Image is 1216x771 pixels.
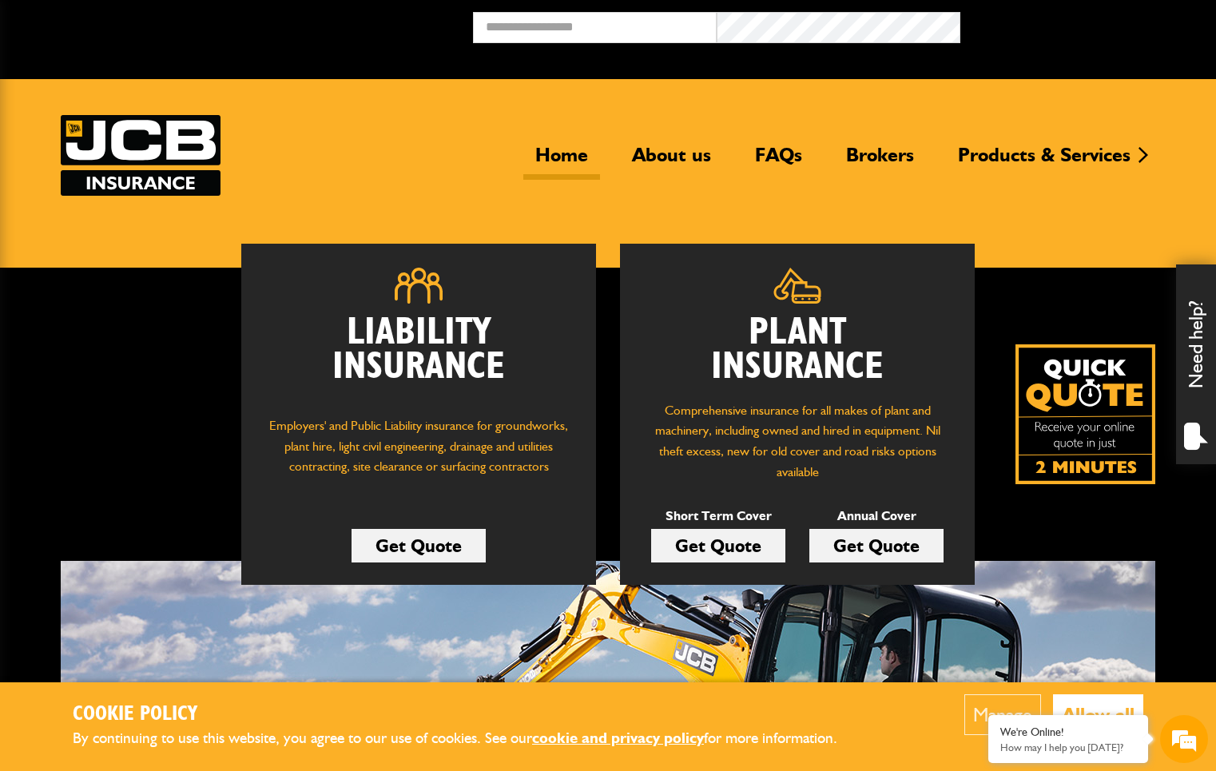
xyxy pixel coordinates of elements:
[644,316,951,384] h2: Plant Insurance
[743,143,814,180] a: FAQs
[61,115,221,196] img: JCB Insurance Services logo
[265,316,572,400] h2: Liability Insurance
[960,12,1204,37] button: Broker Login
[61,115,221,196] a: JCB Insurance Services
[809,506,944,527] p: Annual Cover
[644,400,951,482] p: Comprehensive insurance for all makes of plant and machinery, including owned and hired in equipm...
[1015,344,1155,484] a: Get your insurance quote isn just 2-minutes
[1000,741,1136,753] p: How may I help you today?
[73,702,864,727] h2: Cookie Policy
[834,143,926,180] a: Brokers
[73,726,864,751] p: By continuing to use this website, you agree to our use of cookies. See our for more information.
[1053,694,1143,735] button: Allow all
[946,143,1142,180] a: Products & Services
[964,694,1041,735] button: Manage
[523,143,600,180] a: Home
[352,529,486,562] a: Get Quote
[809,529,944,562] a: Get Quote
[651,529,785,562] a: Get Quote
[651,506,785,527] p: Short Term Cover
[1015,344,1155,484] img: Quick Quote
[265,415,572,492] p: Employers' and Public Liability insurance for groundworks, plant hire, light civil engineering, d...
[1176,264,1216,464] div: Need help?
[620,143,723,180] a: About us
[532,729,704,747] a: cookie and privacy policy
[1000,725,1136,739] div: We're Online!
